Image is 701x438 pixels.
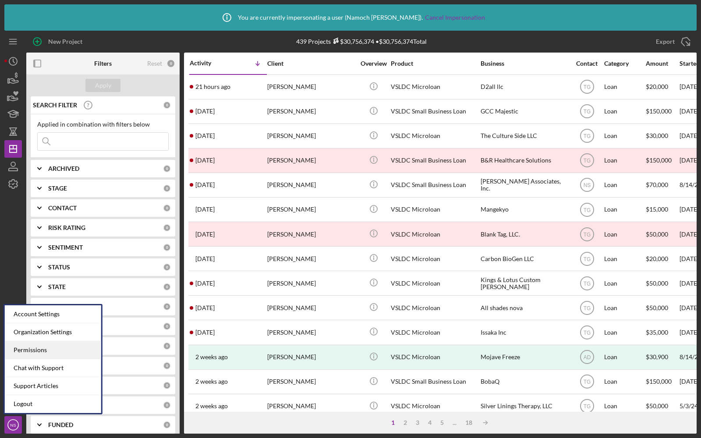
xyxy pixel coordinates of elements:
div: Blank Tag, LLC. [481,223,568,246]
div: 0 [163,101,171,109]
div: BobaQ [481,370,568,393]
b: SEARCH FILTER [33,102,77,109]
span: $35,000 [646,328,668,336]
div: [PERSON_NAME] [267,149,355,172]
time: 2025-09-16 19:22 [195,206,215,213]
span: $20,000 [646,83,668,90]
div: ... [448,419,461,426]
b: RISK RATING [48,224,85,231]
div: 0 [163,322,171,330]
div: VSLDC Microloan [391,321,478,344]
time: 2025-09-16 05:11 [195,231,215,238]
div: Loan [604,296,645,319]
div: VSLDC Small Business Loan [391,149,478,172]
div: [PERSON_NAME] [267,296,355,319]
div: Loan [604,370,645,393]
time: 2025-09-15 15:25 [195,304,215,311]
div: VSLDC Microloan [391,223,478,246]
span: $150,000 [646,378,672,385]
div: Loan [604,198,645,221]
span: $150,000 [646,107,672,115]
div: 5 [436,419,448,426]
div: 0 [163,244,171,251]
span: $15,000 [646,205,668,213]
text: TG [583,84,591,90]
div: Silver Linings Therapy, LLC [481,395,568,418]
div: Loan [604,124,645,148]
b: STATUS [48,264,70,271]
div: Issaka Inc [481,321,568,344]
div: 0 [163,401,171,409]
text: TG [583,207,591,213]
div: 0 [163,421,171,429]
time: 2025-09-11 19:02 [195,378,228,385]
b: SENTIMENT [48,244,83,251]
div: $30,900 [646,346,679,369]
div: [PERSON_NAME] [267,124,355,148]
div: VSLDC Small Business Loan [391,370,478,393]
div: VSLDC Microloan [391,395,478,418]
div: Overview [357,60,390,67]
b: FUNDED [48,421,73,428]
div: Reset [147,60,162,67]
time: 2025-09-15 23:59 [195,255,215,262]
div: Mojave Freeze [481,346,568,369]
div: Client [267,60,355,67]
text: TG [583,158,591,164]
text: TG [583,109,591,115]
time: 2025-09-16 20:02 [195,181,215,188]
div: Mangekyo [481,198,568,221]
div: 0 [163,263,171,271]
div: GCC Majestic [481,100,568,123]
div: [PERSON_NAME] [267,100,355,123]
time: 2025-09-15 16:19 [195,280,215,287]
text: TG [583,330,591,336]
div: $30,756,374 [331,38,374,45]
text: TG [583,280,591,286]
div: 4 [424,419,436,426]
div: [PERSON_NAME] [267,395,355,418]
b: Filters [94,60,112,67]
time: 2025-09-16 23:42 [195,132,215,139]
span: $50,000 [646,304,668,311]
div: B&R Healthcare Solutions [481,149,568,172]
div: New Project [48,33,82,50]
span: $70,000 [646,181,668,188]
div: Export [656,33,675,50]
div: Loan [604,321,645,344]
div: VSLDC Small Business Loan [391,173,478,197]
b: PRODUCT [48,303,77,310]
span: $30,000 [646,132,668,139]
text: TG [583,379,591,385]
div: [PERSON_NAME] [267,75,355,99]
div: Activity [190,60,228,67]
div: Chat with Support [5,359,101,377]
time: 2025-09-16 22:48 [195,157,215,164]
div: 0 [166,59,175,68]
button: New Project [26,33,91,50]
div: 0 [163,165,171,173]
div: [PERSON_NAME] [267,346,355,369]
div: Category [604,60,645,67]
div: The Culture Side LLC [481,124,568,148]
text: AD [583,354,591,360]
a: Support Articles [5,377,101,395]
div: 0 [163,303,171,311]
div: All shades nova [481,296,568,319]
div: 439 Projects • $30,756,374 Total [296,38,427,45]
b: STATE [48,283,66,290]
text: TG [583,231,591,237]
div: 18 [461,419,477,426]
div: VSLDC Microloan [391,346,478,369]
div: Loan [604,100,645,123]
div: VSLDC Microloan [391,247,478,270]
text: TG [583,403,591,410]
div: Loan [604,272,645,295]
span: $50,000 [646,402,668,410]
text: TG [583,133,591,139]
div: D2all llc [481,75,568,99]
div: Loan [604,395,645,418]
div: VSLDC Microloan [391,124,478,148]
div: Amount [646,60,679,67]
div: Loan [604,346,645,369]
